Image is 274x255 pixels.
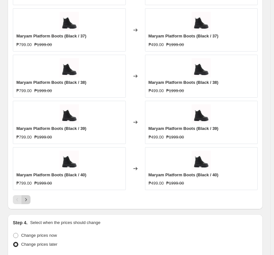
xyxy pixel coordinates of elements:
[60,12,79,31] img: Maryam_Black_1_80x.jpg
[13,219,28,226] h2: Step 4.
[21,233,57,238] span: Change prices now
[34,134,52,140] strike: ₱1999.00
[149,80,218,85] span: Maryam Platform Boots (Black / 38)
[166,134,184,140] strike: ₱1999.00
[192,104,211,124] img: Maryam_Black_1_80x.jpg
[16,88,32,94] div: ₱799.00
[21,195,30,204] button: Next
[16,42,32,48] div: ₱799.00
[149,88,164,94] div: ₱499.00
[149,126,218,131] span: Maryam Platform Boots (Black / 39)
[149,180,164,187] div: ₱499.00
[16,34,86,38] span: Maryam Platform Boots (Black / 37)
[149,134,164,140] div: ₱499.00
[34,180,52,187] strike: ₱1999.00
[166,42,184,48] strike: ₱1999.00
[192,151,211,170] img: Maryam_Black_1_80x.jpg
[34,88,52,94] strike: ₱1999.00
[149,172,218,177] span: Maryam Platform Boots (Black / 40)
[30,219,100,226] p: Select when the prices should change
[16,134,32,140] div: ₱799.00
[192,58,211,77] img: Maryam_Black_1_80x.jpg
[16,180,32,187] div: ₱799.00
[34,42,52,48] strike: ₱1999.00
[149,42,164,48] div: ₱499.00
[60,151,79,170] img: Maryam_Black_1_80x.jpg
[166,88,184,94] strike: ₱1999.00
[16,80,86,85] span: Maryam Platform Boots (Black / 38)
[192,12,211,31] img: Maryam_Black_1_80x.jpg
[16,126,86,131] span: Maryam Platform Boots (Black / 39)
[60,104,79,124] img: Maryam_Black_1_80x.jpg
[166,180,184,187] strike: ₱1999.00
[21,242,57,247] span: Change prices later
[60,58,79,77] img: Maryam_Black_1_80x.jpg
[149,34,218,38] span: Maryam Platform Boots (Black / 37)
[16,172,86,177] span: Maryam Platform Boots (Black / 40)
[13,195,30,204] nav: Pagination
